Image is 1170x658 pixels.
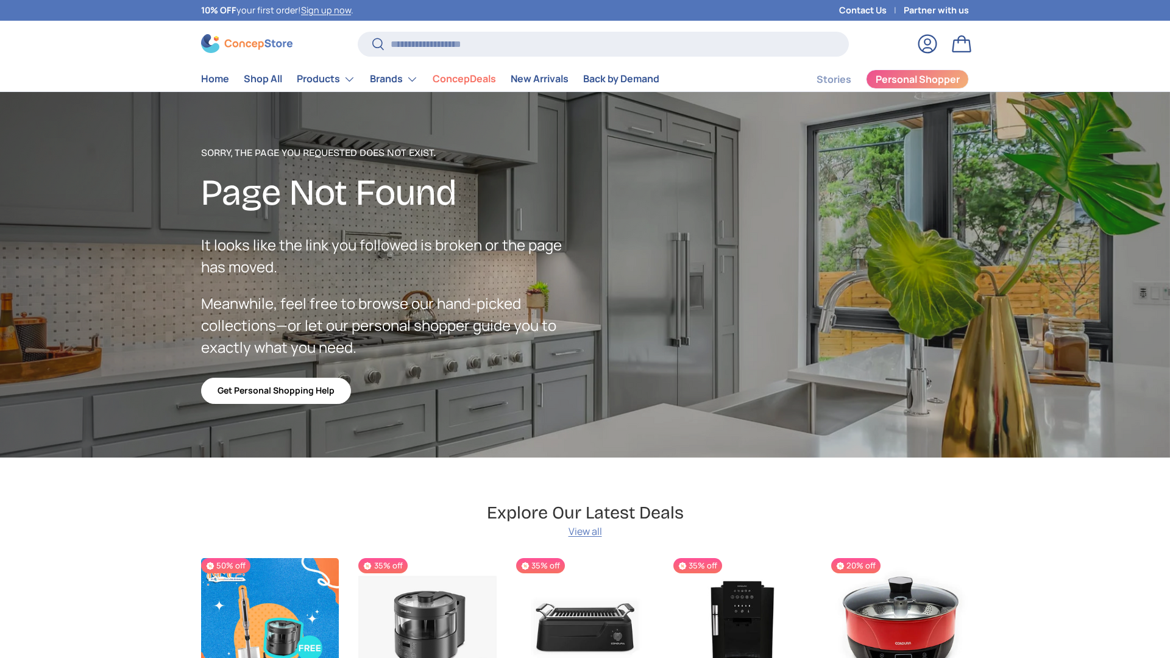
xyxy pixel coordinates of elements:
span: 35% off [673,558,722,573]
h2: Page Not Found [201,170,585,216]
a: Personal Shopper [866,69,969,89]
nav: Primary [201,67,659,91]
a: Sign up now [301,4,351,16]
p: It looks like the link you followed is broken or the page has moved. [201,234,585,278]
strong: 10% OFF [201,4,236,16]
a: Shop All [244,67,282,91]
span: Personal Shopper [876,74,960,84]
a: Partner with us [904,4,969,17]
a: View all [569,524,602,539]
a: Brands [370,67,418,91]
p: Sorry, the page you requested does not exist. [201,146,585,160]
a: ConcepDeals [433,67,496,91]
span: 35% off [516,558,565,573]
a: Home [201,67,229,91]
p: Meanwhile, feel free to browse our hand-picked collections—or let our personal shopper guide you ... [201,292,585,358]
a: New Arrivals [511,67,569,91]
a: Stories [817,68,851,91]
nav: Secondary [787,67,969,91]
span: 20% off [831,558,881,573]
h2: Explore Our Latest Deals [487,501,684,524]
summary: Products [289,67,363,91]
summary: Brands [363,67,425,91]
a: Products [297,67,355,91]
img: ConcepStore [201,34,292,53]
span: 50% off [201,558,250,573]
p: your first order! . [201,4,353,17]
a: Back by Demand [583,67,659,91]
span: 35% off [358,558,407,573]
a: Contact Us [839,4,904,17]
a: Get Personal Shopping Help [201,378,351,404]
